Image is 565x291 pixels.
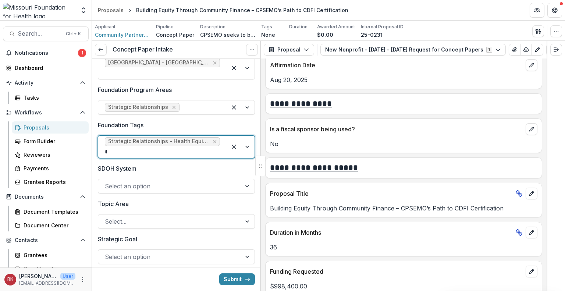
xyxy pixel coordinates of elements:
div: Clear selected options [228,102,240,113]
button: Plaintext view [546,44,558,56]
a: Community Partnership of [GEOGRAPHIC_DATA][US_STATE] [95,31,150,39]
div: Document Center [24,221,83,229]
button: Open entity switcher [78,3,89,18]
p: No [270,139,537,148]
button: Open Documents [3,191,89,203]
p: 25-0231 [361,31,383,39]
button: Open Activity [3,77,89,89]
p: Awarded Amount [317,24,355,30]
span: Strategic Relationships - Health Equity Fund [108,138,209,145]
a: Constituents [12,263,89,275]
span: Search... [18,30,61,37]
p: CPSEMO seeks to become the first Community Development Financial Institution (CDFI) serving [GEOG... [200,31,255,39]
div: Clear selected options [228,62,240,74]
a: Tasks [12,92,89,104]
button: edit [526,266,537,277]
span: Activity [15,80,77,86]
a: Reviewers [12,149,89,161]
div: Dashboard [15,64,83,72]
p: SDOH System [98,164,136,173]
div: Grantees [24,251,83,259]
a: Payments [12,162,89,174]
p: Description [200,24,225,30]
div: Remove Strategic Relationships - Health Equity Fund [212,138,218,145]
a: Grantees [12,249,89,261]
span: [GEOGRAPHIC_DATA] - [GEOGRAPHIC_DATA] [108,60,209,66]
p: Foundation Tags [98,121,143,129]
nav: breadcrumb [95,5,351,15]
a: Document Center [12,219,89,231]
img: Missouri Foundation for Health logo [3,3,75,18]
div: Remove Strategic Relationships [170,104,178,111]
a: Dashboard [3,62,89,74]
button: edit [526,123,537,135]
div: Proposals [98,6,124,14]
div: Clear selected options [228,141,240,153]
p: $0.00 [317,31,333,39]
p: [PERSON_NAME] [19,272,57,280]
p: Foundation Program Areas [98,85,172,94]
button: Submit [219,273,255,285]
p: Strategic Goal [98,235,137,244]
p: Concept Paper [156,31,194,39]
p: Is a fiscal sponsor being used? [270,125,523,134]
div: Reviewers [24,151,83,159]
div: Constituents [24,265,83,273]
p: Funding Requested [270,267,523,276]
button: Partners [530,3,544,18]
p: Topic Area [98,199,129,208]
p: User [60,273,75,280]
button: Expand right [550,44,562,56]
span: Documents [15,194,77,200]
span: Workflows [15,110,77,116]
button: New Nonprofit - [DATE] - [DATE] Request for Concept Papers1 [320,44,506,56]
p: Proposal Title [270,189,512,198]
p: $998,400.00 [270,282,537,291]
button: edit [526,227,537,238]
button: Search... [3,26,89,41]
p: Internal Proposal ID [361,24,404,30]
div: Payments [24,164,83,172]
button: Notifications1 [3,47,89,59]
button: Options [246,44,258,56]
div: Tasks [24,94,83,102]
p: Duration [289,24,308,30]
p: Applicant [95,24,116,30]
div: Ctrl + K [64,30,82,38]
div: Proposals [24,124,83,131]
span: Notifications [15,50,78,56]
div: Document Templates [24,208,83,216]
button: edit [526,188,537,199]
p: Pipeline [156,24,174,30]
div: Building Equity Through Community Finance – CPSEMO’s Path to CDFI Certification [136,6,348,14]
div: Renee Klann [7,277,13,282]
a: Form Builder [12,135,89,147]
span: 1 [78,49,86,57]
p: None [261,31,275,39]
a: Proposals [95,5,127,15]
div: Grantee Reports [24,178,83,186]
div: Form Builder [24,137,83,145]
button: Open Workflows [3,107,89,118]
a: Grantee Reports [12,176,89,188]
button: edit [526,59,537,71]
p: Tags [261,24,272,30]
p: [EMAIL_ADDRESS][DOMAIN_NAME] [19,280,75,287]
a: Document Templates [12,206,89,218]
button: Edit as form [532,44,543,56]
h3: Concept Paper Intake [113,46,173,53]
button: Proposal [264,44,314,56]
p: Building Equity Through Community Finance – CPSEMO’s Path to CDFI Certification [270,204,537,213]
div: Remove Southeast Region - Cape Girardeau [212,59,218,67]
p: 36 [270,243,537,252]
p: Aug 20, 2025 [270,75,537,84]
button: More [78,275,87,284]
span: Strategic Relationships [108,104,168,110]
button: Get Help [547,3,562,18]
button: Open Contacts [3,234,89,246]
p: Duration in Months [270,228,512,237]
p: Affirmation Date [270,61,523,70]
button: View Attached Files [509,44,520,56]
a: Proposals [12,121,89,134]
